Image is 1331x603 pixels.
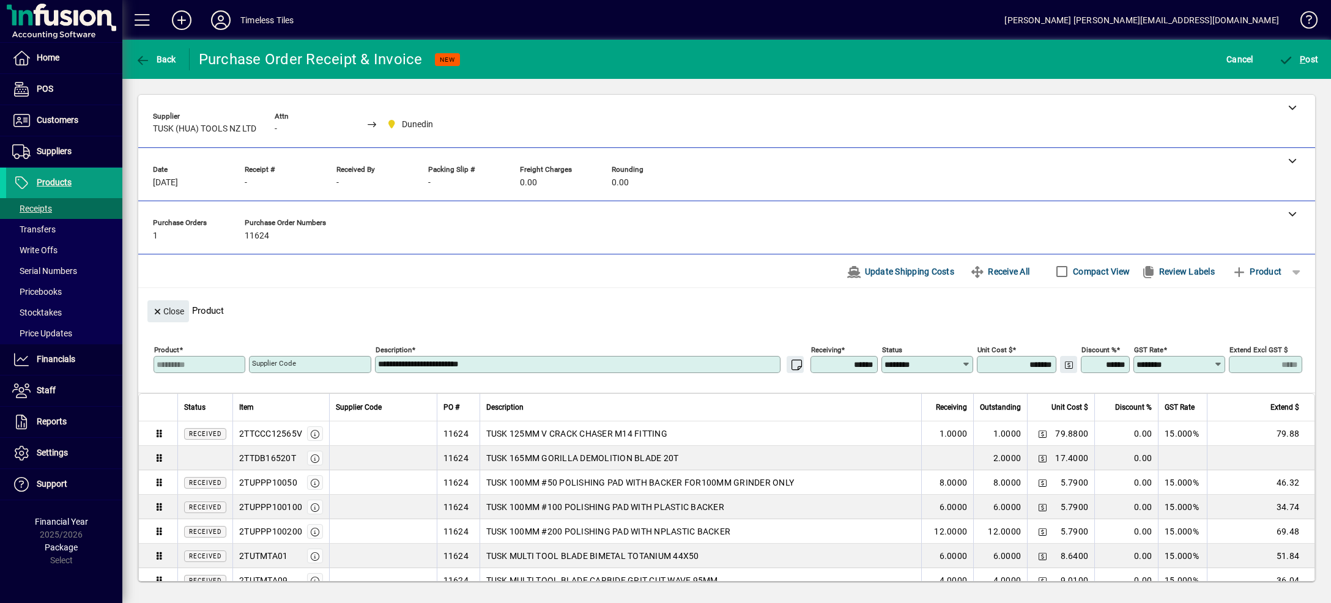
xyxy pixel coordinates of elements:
[6,344,122,375] a: Financials
[384,117,439,132] span: Dunedin
[45,542,78,552] span: Package
[6,281,122,302] a: Pricebooks
[480,495,922,519] td: TUSK 100MM #100 POLISHING PAD WITH PLASTIC BACKER
[940,550,968,562] span: 6.0000
[1158,568,1207,593] td: 15.000%
[1158,421,1207,446] td: 15.000%
[1232,262,1281,281] span: Product
[437,568,480,593] td: 11624
[1158,495,1207,519] td: 15.000%
[37,115,78,125] span: Customers
[245,231,269,241] span: 11624
[1034,572,1051,589] button: Change Price Levels
[1004,10,1279,30] div: [PERSON_NAME] [PERSON_NAME][EMAIL_ADDRESS][DOMAIN_NAME]
[1034,425,1051,442] button: Change Price Levels
[882,346,902,354] mat-label: Status
[1207,544,1314,568] td: 51.84
[1291,2,1316,42] a: Knowledge Base
[1207,519,1314,544] td: 69.48
[440,56,455,64] span: NEW
[201,9,240,31] button: Profile
[480,470,922,495] td: TUSK 100MM #50 POLISHING PAD WITH BACKER FOR100MM GRINDER ONLY
[973,568,1027,593] td: 4.0000
[965,261,1034,283] button: Receive All
[811,346,841,354] mat-label: Receiving
[153,124,256,134] span: TUSK (HUA) TOOLS NZ LTD
[977,346,1012,354] mat-label: Unit Cost $
[147,300,189,322] button: Close
[189,577,221,584] span: Received
[132,48,179,70] button: Back
[437,470,480,495] td: 11624
[1165,401,1195,414] span: GST Rate
[486,401,524,414] span: Description
[940,574,968,586] span: 4.0000
[1207,470,1314,495] td: 46.32
[1270,401,1299,414] span: Extend $
[1279,54,1319,64] span: ost
[1061,476,1089,489] span: 5.7900
[437,544,480,568] td: 11624
[12,245,57,255] span: Write Offs
[973,544,1027,568] td: 6.0000
[37,84,53,94] span: POS
[1300,54,1305,64] span: P
[245,178,247,188] span: -
[1226,50,1253,69] span: Cancel
[1158,519,1207,544] td: 15.000%
[1094,495,1158,519] td: 0.00
[1115,401,1152,414] span: Discount %
[437,446,480,470] td: 11624
[1094,446,1158,470] td: 0.00
[480,544,922,568] td: TUSK MULTI TOOL BLADE BIMETAL TOTANIUM 44X50
[1094,470,1158,495] td: 0.00
[980,401,1021,414] span: Outstanding
[6,198,122,219] a: Receipts
[842,261,959,283] button: Update Shipping Costs
[12,328,72,338] span: Price Updates
[154,346,179,354] mat-label: Product
[1055,427,1088,440] span: 79.8800
[144,305,192,316] app-page-header-button: Close
[1207,568,1314,593] td: 36.04
[437,495,480,519] td: 11624
[1034,449,1051,467] button: Change Price Levels
[1276,48,1322,70] button: Post
[6,261,122,281] a: Serial Numbers
[336,401,382,414] span: Supplier Code
[153,231,158,241] span: 1
[1034,523,1051,540] button: Change Price Levels
[122,48,190,70] app-page-header-button: Back
[480,446,922,470] td: TUSK 165MM GORILLA DEMOLITION BLADE 20T
[428,178,431,188] span: -
[6,323,122,344] a: Price Updates
[37,53,59,62] span: Home
[973,519,1027,544] td: 12.0000
[1158,470,1207,495] td: 15.000%
[940,427,968,440] span: 1.0000
[152,301,184,322] span: Close
[6,136,122,167] a: Suppliers
[6,438,122,468] a: Settings
[239,501,302,513] div: 2TUPPP100100
[189,479,221,486] span: Received
[37,479,67,489] span: Support
[443,401,459,414] span: PO #
[437,421,480,446] td: 11624
[240,10,294,30] div: Timeless Tiles
[1229,346,1288,354] mat-label: Extend excl GST $
[1034,547,1051,564] button: Change Price Levels
[847,262,954,281] span: Update Shipping Costs
[162,9,201,31] button: Add
[1134,346,1163,354] mat-label: GST rate
[437,519,480,544] td: 11624
[6,43,122,73] a: Home
[6,240,122,261] a: Write Offs
[6,105,122,136] a: Customers
[12,287,62,297] span: Pricebooks
[480,519,922,544] td: TUSK 100MM #200 POLISHING PAD WITH NPLASTIC BACKER
[189,528,221,535] span: Received
[6,74,122,105] a: POS
[37,354,75,364] span: Financials
[1061,501,1089,513] span: 5.7900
